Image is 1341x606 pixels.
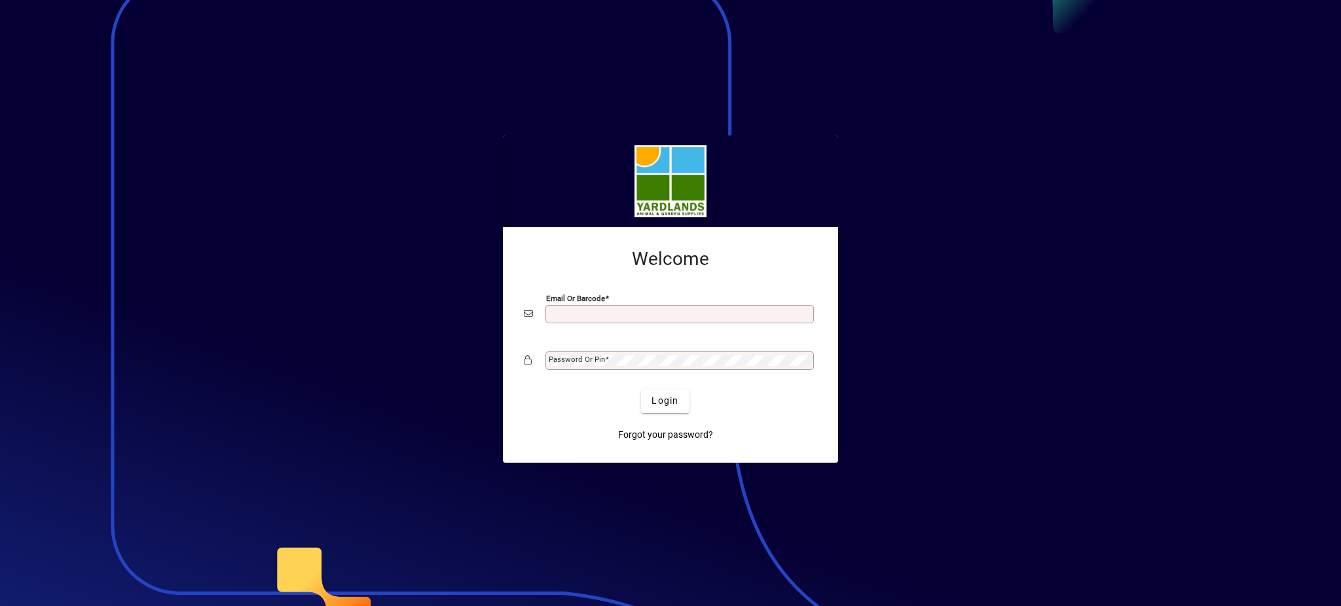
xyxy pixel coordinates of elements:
[641,389,689,413] button: Login
[549,355,605,364] mat-label: Password or Pin
[618,428,713,442] span: Forgot your password?
[524,248,817,270] h2: Welcome
[613,423,718,447] a: Forgot your password?
[546,293,605,302] mat-label: Email or Barcode
[652,394,678,408] span: Login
